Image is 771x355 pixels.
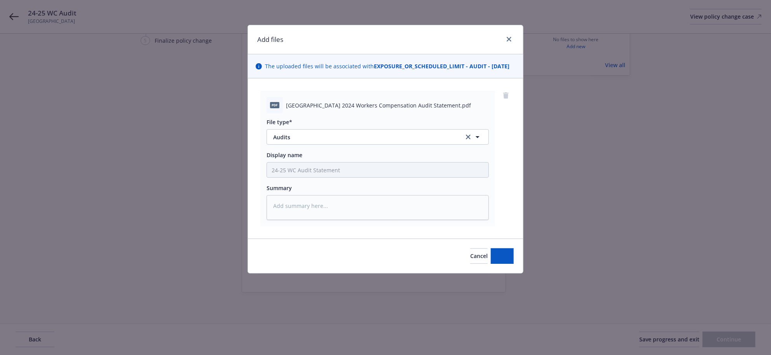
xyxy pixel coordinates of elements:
[491,248,514,264] button: Add files
[267,129,489,145] button: Auditsclear selection
[374,62,509,70] strong: EXPOSURE_OR_SCHEDULED_LIMIT - AUDIT - [DATE]
[286,101,471,109] span: [GEOGRAPHIC_DATA] 2024 Workers Compensation Audit Statement.pdf
[270,102,279,108] span: pdf
[267,184,292,192] span: Summary
[267,163,488,177] input: Add display name here...
[470,252,488,260] span: Cancel
[265,62,509,70] span: The uploaded files will be associated with
[267,151,302,159] span: Display name
[501,91,511,100] a: remove
[267,118,292,126] span: File type*
[470,248,488,264] button: Cancel
[491,252,514,260] span: Add files
[273,133,453,141] span: Audits
[257,35,283,45] h1: Add files
[504,35,514,44] a: close
[464,132,473,142] a: clear selection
